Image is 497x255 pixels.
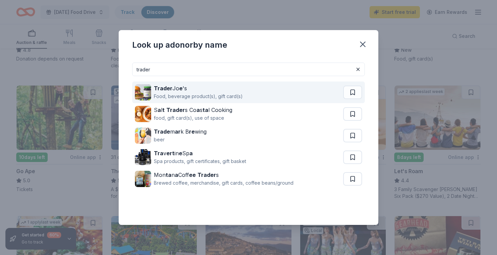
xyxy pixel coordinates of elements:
[189,150,193,157] strong: a
[166,150,174,157] strong: ert
[179,150,182,157] strong: e
[154,149,246,157] div: v in Sp
[154,106,232,114] div: S l s Co s l Cooking
[135,127,151,144] img: Image for Trademark Brewing
[175,171,178,178] strong: a
[175,128,181,135] strong: ar
[162,107,165,113] strong: t
[197,171,216,178] strong: Trader
[154,157,246,165] div: Spa products, gift certificates, gift basket
[154,85,172,92] strong: Trader
[189,128,195,135] strong: re
[203,107,208,113] strong: ta
[179,85,183,92] strong: e
[132,40,227,50] div: Look up a donor by name
[154,171,293,179] div: Mon n Coff s
[166,107,185,113] strong: Trader
[132,63,365,76] input: Search
[154,136,207,144] div: beer
[135,106,151,122] img: Image for Salt Traders Coastal Cooking
[154,92,243,100] div: Food, beverage product(s), gift card(s)
[189,171,196,178] strong: ee
[166,171,171,178] strong: ta
[154,128,170,135] strong: Trade
[154,84,243,92] div: Jo 's
[135,84,151,100] img: Image for Trader Joe's
[154,150,163,157] strong: Tra
[135,149,151,165] img: Image for Travertine Spa
[158,107,161,113] strong: a
[154,127,207,136] div: m k B wing
[154,179,293,187] div: Brewed coffee, merchandise, gift cards, coffee beans/ground
[135,171,151,187] img: Image for Montana Coffee Traders
[154,114,232,122] div: food, gift card(s), use of space
[196,107,200,113] strong: a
